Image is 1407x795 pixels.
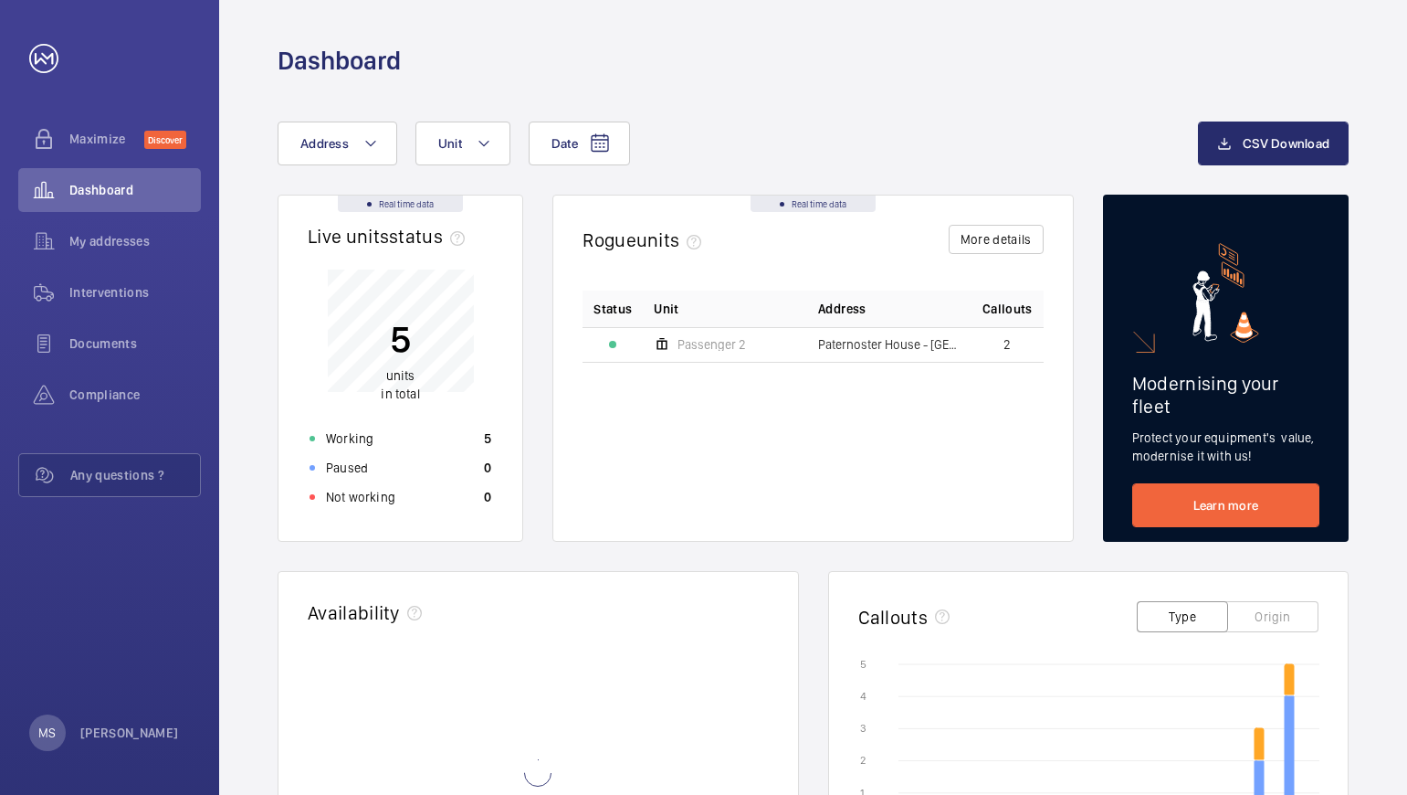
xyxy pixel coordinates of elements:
[326,459,368,477] p: Paused
[636,228,709,251] span: units
[1198,122,1349,165] button: CSV Download
[338,196,463,212] div: Real time data
[860,690,866,703] text: 4
[551,136,578,151] span: Date
[1243,136,1329,151] span: CSV Download
[308,225,472,248] h2: Live units
[386,368,415,383] span: units
[751,196,876,212] div: Real time data
[326,429,373,448] p: Working
[308,601,400,624] h2: Availability
[415,122,510,165] button: Unit
[1132,483,1319,527] a: Learn more
[69,386,201,404] span: Compliance
[654,300,678,318] span: Unit
[583,228,709,251] h2: Rogue
[1132,372,1319,418] h2: Modernising your fleet
[144,131,186,149] span: Discover
[860,722,866,735] text: 3
[38,724,56,742] p: MS
[858,606,929,629] h2: Callouts
[484,488,491,506] p: 0
[69,283,201,302] span: Interventions
[69,130,144,148] span: Maximize
[860,754,866,767] text: 2
[69,334,201,353] span: Documents
[438,136,462,151] span: Unit
[69,181,201,199] span: Dashboard
[300,136,349,151] span: Address
[326,488,395,506] p: Not working
[1227,601,1318,632] button: Origin
[70,466,200,484] span: Any questions ?
[982,300,1033,318] span: Callouts
[1132,429,1319,465] p: Protect your equipment's value, modernise it with us!
[818,338,961,351] span: Paternoster House - [GEOGRAPHIC_DATA]
[381,316,419,362] p: 5
[818,300,866,318] span: Address
[69,232,201,250] span: My addresses
[529,122,630,165] button: Date
[1192,243,1259,343] img: marketing-card.svg
[80,724,179,742] p: [PERSON_NAME]
[278,122,397,165] button: Address
[949,225,1044,254] button: More details
[860,658,866,671] text: 5
[593,300,632,318] p: Status
[381,366,419,403] p: in total
[484,429,491,448] p: 5
[278,44,401,78] h1: Dashboard
[389,225,472,248] span: status
[484,459,491,477] p: 0
[677,338,746,351] span: Passenger 2
[1137,601,1228,632] button: Type
[1003,338,1011,351] span: 2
